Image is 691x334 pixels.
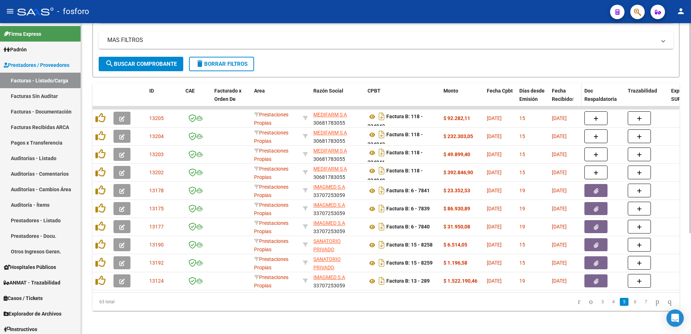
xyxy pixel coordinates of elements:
[677,7,685,16] mat-icon: person
[552,224,567,230] span: [DATE]
[552,188,567,193] span: [DATE]
[608,296,619,308] li: page 4
[377,203,386,214] i: Descargar documento
[211,83,251,115] datatable-header-cell: Facturado x Orden De
[552,260,567,266] span: [DATE]
[254,184,288,198] span: Prestaciones Propias
[149,170,164,175] span: 13202
[620,298,628,306] a: 5
[652,298,662,306] a: go to next page
[377,129,386,140] i: Descargar documento
[254,148,288,162] span: Prestaciones Propias
[519,170,525,175] span: 15
[6,7,14,16] mat-icon: menu
[99,57,183,71] button: Buscar Comprobante
[254,220,288,234] span: Prestaciones Propias
[105,59,114,68] mat-icon: search
[254,238,288,252] span: Prestaciones Propias
[313,201,362,216] div: 33707253059
[386,206,430,212] strong: Factura B: 6 - 7839
[443,278,477,284] strong: $ 1.522.190,46
[313,111,362,126] div: 30681783055
[254,88,265,94] span: Area
[149,151,164,157] span: 13203
[586,298,596,306] a: go to previous page
[441,83,484,115] datatable-header-cell: Monto
[597,296,608,308] li: page 3
[584,88,617,102] span: Doc Respaldatoria
[313,274,345,280] span: IMAGMED S.A
[4,279,60,287] span: ANMAT - Trazabilidad
[146,83,183,115] datatable-header-cell: ID
[313,129,362,144] div: 30681783055
[487,170,502,175] span: [DATE]
[313,220,345,226] span: IMAGMED S.A
[386,188,430,194] strong: Factura B: 6 - 7841
[630,296,640,308] li: page 6
[368,150,423,166] strong: Factura B: 118 - 234941
[443,133,473,139] strong: $ 232.303,05
[519,278,525,284] span: 19
[625,83,668,115] datatable-header-cell: Trazabilidad
[377,165,386,176] i: Descargar documento
[368,132,423,147] strong: Factura B: 118 - 234942
[443,242,467,248] strong: $ 6.514,05
[313,112,347,117] span: MEDIFARM S A
[552,115,567,121] span: [DATE]
[313,183,362,198] div: 33707253059
[313,148,347,154] span: MEDIFARM S A
[313,256,360,279] span: SANATORIO PRIVADO [PERSON_NAME] S A
[57,4,89,20] span: - fosforo
[4,325,37,333] span: Instructivos
[99,31,673,49] mat-expansion-panel-header: MAS FILTROS
[313,147,362,162] div: 30681783055
[313,237,362,252] div: 30623099985
[183,83,211,115] datatable-header-cell: CAE
[377,185,386,196] i: Descargar documento
[254,166,288,180] span: Prestaciones Propias
[149,206,164,211] span: 13175
[313,130,347,136] span: MEDIFARM S A
[368,88,381,94] span: CPBT
[368,168,423,184] strong: Factura B: 118 - 234940
[666,309,684,327] div: Open Intercom Messenger
[443,170,473,175] strong: $ 392.846,90
[549,83,581,115] datatable-header-cell: Fecha Recibido
[598,298,607,306] a: 3
[4,46,27,53] span: Padrón
[665,298,675,306] a: go to last page
[313,255,362,270] div: 30623099985
[254,130,288,144] span: Prestaciones Propias
[365,83,441,115] datatable-header-cell: CPBT
[377,221,386,232] i: Descargar documento
[487,151,502,157] span: [DATE]
[443,88,458,94] span: Monto
[368,114,423,129] strong: Factura B: 118 - 234943
[251,83,300,115] datatable-header-cell: Area
[519,188,525,193] span: 19
[313,184,345,190] span: IMAGMED S.A
[487,278,502,284] span: [DATE]
[519,88,545,102] span: Días desde Emisión
[443,224,470,230] strong: $ 31.950,08
[386,260,433,266] strong: Factura B: 15 - 8259
[149,115,164,121] span: 13205
[484,83,516,115] datatable-header-cell: Fecha Cpbt
[313,166,347,172] span: MEDIFARM S A
[519,151,525,157] span: 15
[581,83,625,115] datatable-header-cell: Doc Respaldatoria
[149,133,164,139] span: 13204
[487,133,502,139] span: [DATE]
[619,296,630,308] li: page 5
[214,88,241,102] span: Facturado x Orden De
[631,298,639,306] a: 6
[4,310,61,318] span: Explorador de Archivos
[313,273,362,288] div: 33707253059
[552,170,567,175] span: [DATE]
[313,88,343,94] span: Razón Social
[254,274,288,288] span: Prestaciones Propias
[377,239,386,250] i: Descargar documento
[552,151,567,157] span: [DATE]
[641,298,650,306] a: 7
[149,188,164,193] span: 13178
